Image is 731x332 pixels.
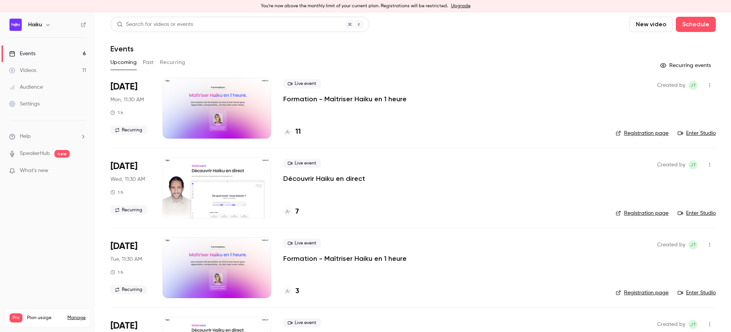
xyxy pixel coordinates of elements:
span: [DATE] [110,320,137,332]
h1: Events [110,44,134,53]
a: Formation - Maîtriser Haiku en 1 heure [283,254,407,263]
div: Oct 1 Wed, 11:30 AM (Europe/Paris) [110,157,150,218]
a: 7 [283,207,299,217]
span: jean Touzet [688,81,697,90]
span: Live event [283,318,321,327]
div: Oct 7 Tue, 11:30 AM (Europe/Paris) [110,237,150,298]
span: Wed, 11:30 AM [110,176,145,183]
span: Pro [10,313,22,322]
span: Created by [657,240,685,249]
button: Recurring [160,56,185,69]
h4: 11 [295,127,301,137]
div: 1 h [110,189,123,195]
span: jean Touzet [688,160,697,169]
span: Live event [283,79,321,88]
a: Découvrir Haiku en direct [283,174,365,183]
span: [DATE] [110,160,137,172]
button: Upcoming [110,56,137,69]
button: Schedule [676,17,716,32]
a: SpeakerHub [20,150,50,158]
span: jT [690,81,696,90]
span: Live event [283,239,321,248]
a: Registration page [616,209,669,217]
span: jean Touzet [688,320,697,329]
a: 3 [283,286,299,297]
div: Videos [9,67,36,74]
span: Recurring [110,206,147,215]
button: Past [143,56,154,69]
h4: 7 [295,207,299,217]
span: Plan usage [27,315,63,321]
h4: 3 [295,286,299,297]
div: 1 h [110,110,123,116]
div: Settings [9,100,40,108]
a: Manage [67,315,86,321]
span: jT [690,320,696,329]
a: Upgrade [451,3,471,9]
span: Help [20,132,31,140]
a: Registration page [616,129,669,137]
a: Formation - Maîtriser Haiku en 1 heure [283,94,407,104]
button: Recurring events [657,59,716,72]
button: New video [629,17,673,32]
span: Live event [283,159,321,168]
a: Enter Studio [678,129,716,137]
span: Mon, 11:30 AM [110,96,144,104]
a: 11 [283,127,301,137]
span: jean Touzet [688,240,697,249]
span: Created by [657,320,685,329]
span: Created by [657,160,685,169]
a: Enter Studio [678,289,716,297]
img: Haiku [10,19,22,31]
span: [DATE] [110,81,137,93]
div: 1 h [110,269,123,275]
span: What's new [20,167,48,175]
a: Registration page [616,289,669,297]
div: Search for videos or events [117,21,193,29]
span: Recurring [110,126,147,135]
span: Created by [657,81,685,90]
span: new [54,150,70,158]
div: Audience [9,83,43,91]
a: Enter Studio [678,209,716,217]
div: Events [9,50,35,57]
span: Recurring [110,285,147,294]
span: [DATE] [110,240,137,252]
iframe: Noticeable Trigger [77,168,86,174]
h6: Haiku [28,21,42,29]
li: help-dropdown-opener [9,132,86,140]
span: Tue, 11:30 AM [110,255,142,263]
span: jT [690,240,696,249]
div: Sep 29 Mon, 11:30 AM (Europe/Paris) [110,78,150,139]
span: jT [690,160,696,169]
